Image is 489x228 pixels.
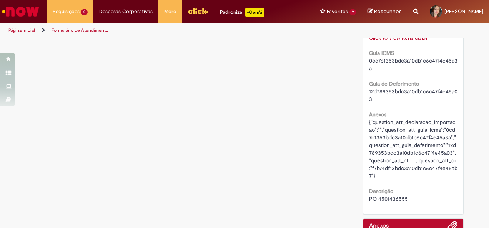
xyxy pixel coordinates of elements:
[164,8,176,15] span: More
[1,4,40,19] img: ServiceNow
[369,111,386,118] b: Anexos
[245,8,264,17] p: +GenAi
[6,23,320,38] ul: Trilhas de página
[369,119,457,179] span: {"question_att_declaracao_importacao":"","question_att_guia_icms":"0cd7c1353bdc3a10db1c6c47f4e45a...
[369,195,408,202] span: PO 4501436555
[327,8,348,15] span: Favoritos
[369,50,394,56] b: Guia ICMS
[81,9,88,15] span: 2
[53,8,80,15] span: Requisições
[369,57,457,72] span: 0cd7c1353bdc3a10db1c6c47f4e45a3a
[369,80,419,87] b: Guia de Deferimento
[369,188,393,195] b: Descrição
[220,8,264,17] div: Padroniza
[444,8,483,15] span: [PERSON_NAME]
[52,27,108,33] a: Formulário de Atendimento
[188,5,208,17] img: click_logo_yellow_360x200.png
[374,8,402,15] span: Rascunhos
[8,27,35,33] a: Página inicial
[368,8,402,15] a: Rascunhos
[369,88,457,102] span: 12d789353bdc3a10db1c6c47f4e45a03
[349,9,356,15] span: 9
[99,8,153,15] span: Despesas Corporativas
[369,34,427,41] a: Click to view Itens da DI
